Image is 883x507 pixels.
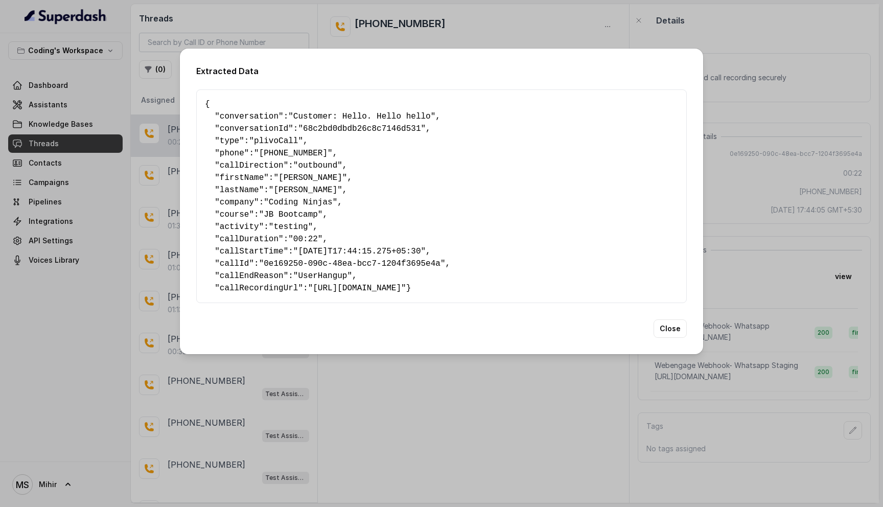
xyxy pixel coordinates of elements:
[220,210,249,219] span: course
[308,284,406,293] span: "[URL][DOMAIN_NAME]"
[249,136,303,146] span: "plivoCall"
[220,235,278,244] span: callDuration
[220,136,239,146] span: type
[269,222,313,232] span: "testing"
[259,259,446,268] span: "0e169250-090c-48ea-bcc7-1204f3695e4a"
[220,112,278,121] span: conversation
[196,65,687,77] h2: Extracted Data
[220,222,259,232] span: activity
[654,319,687,338] button: Close
[220,161,284,170] span: callDirection
[220,247,284,256] span: callStartTime
[220,149,244,158] span: phone
[220,259,249,268] span: callId
[220,186,259,195] span: lastName
[220,173,264,182] span: firstName
[220,271,284,281] span: callEndReason
[293,271,352,281] span: "UserHangup"
[205,98,678,294] pre: { " ": , " ": , " ": , " ": , " ": , " ": , " ": , " ": , " ": , " ": , " ": , " ": , " ": , " ":...
[220,284,298,293] span: callRecordingUrl
[259,210,323,219] span: "JB Bootcamp"
[288,235,322,244] span: "00:22"
[269,186,342,195] span: "[PERSON_NAME]"
[220,124,288,133] span: conversationId
[288,112,435,121] span: "Customer: Hello. Hello hello"
[293,247,426,256] span: "[DATE]T17:44:15.275+05:30"
[293,161,342,170] span: "outbound"
[264,198,337,207] span: "Coding Ninjas"
[273,173,347,182] span: "[PERSON_NAME]"
[220,198,254,207] span: company
[298,124,426,133] span: "68c2bd0dbdb26c8c7146d531"
[254,149,333,158] span: "[PHONE_NUMBER]"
